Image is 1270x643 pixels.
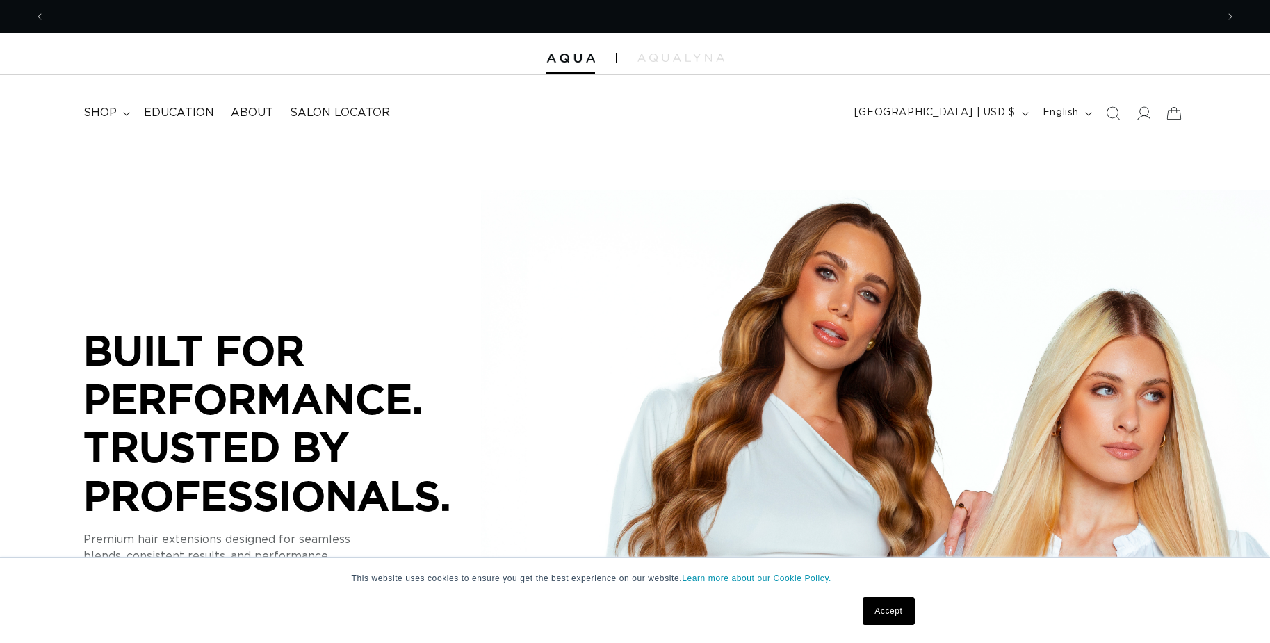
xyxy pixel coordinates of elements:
[546,54,595,63] img: Aqua Hair Extensions
[75,97,136,129] summary: shop
[846,100,1034,127] button: [GEOGRAPHIC_DATA] | USD $
[1215,3,1246,30] button: Next announcement
[83,531,500,581] p: Premium hair extensions designed for seamless blends, consistent results, and performance you can...
[83,106,117,120] span: shop
[637,54,724,62] img: aqualyna.com
[682,573,831,583] a: Learn more about our Cookie Policy.
[144,106,214,120] span: Education
[1098,98,1128,129] summary: Search
[282,97,398,129] a: Salon Locator
[24,3,55,30] button: Previous announcement
[83,326,500,519] p: BUILT FOR PERFORMANCE. TRUSTED BY PROFESSIONALS.
[863,597,914,625] a: Accept
[231,106,273,120] span: About
[1043,106,1079,120] span: English
[1034,100,1098,127] button: English
[136,97,222,129] a: Education
[854,106,1016,120] span: [GEOGRAPHIC_DATA] | USD $
[352,572,919,585] p: This website uses cookies to ensure you get the best experience on our website.
[290,106,390,120] span: Salon Locator
[222,97,282,129] a: About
